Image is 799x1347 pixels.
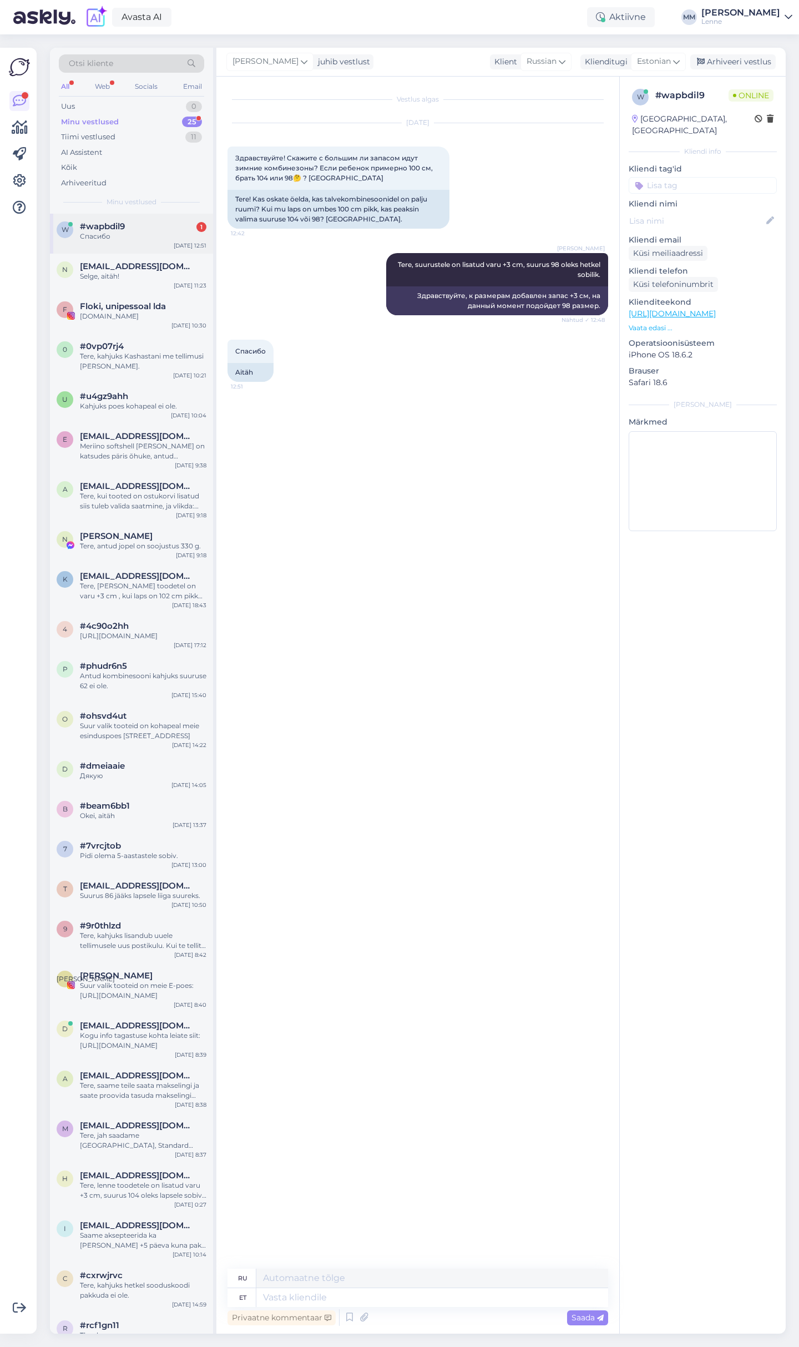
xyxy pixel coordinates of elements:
p: Brauser [629,365,777,377]
div: Kliendi info [629,147,777,157]
p: Kliendi nimi [629,198,777,210]
div: [DATE] 14:22 [172,741,206,749]
div: [DATE] 10:21 [173,371,206,380]
div: Tere, saame teile saata makselingi ja saate proovida tasuda makselingi kaudu. [80,1081,206,1101]
span: Saada [572,1313,604,1323]
span: Online [729,89,773,102]
div: [DATE] 9:38 [175,461,206,470]
div: Aitäh [227,363,274,382]
div: [DATE] 13:37 [173,821,206,829]
span: #ohsvd4ut [80,711,127,721]
span: Здравствуйте! Скажите с большим ли запасом идут зимние комбинезоны? Если ребенок примерно 100 см,... [235,154,434,182]
p: Vaata edasi ... [629,323,777,333]
div: Kahjuks poes kohapeal ei ole. [80,401,206,411]
p: Kliendi tag'id [629,163,777,175]
span: #phudr6n5 [80,661,127,671]
span: inita111@inbox.lv [80,1220,195,1230]
div: [DATE] 14:59 [172,1300,206,1309]
p: Kliendi telefon [629,265,777,277]
div: Klient [490,56,517,68]
span: Tere, suurustele on lisatud varu +3 cm, suurus 98 oleks hetkel sobilik. [398,260,602,279]
span: #u4gz9ahh [80,391,128,401]
span: djulkina@gmail.com [80,1021,195,1031]
span: Спасибо [235,347,266,355]
div: [URL][DOMAIN_NAME] [80,631,206,641]
span: #rcf1gn11 [80,1320,119,1330]
span: 0 [63,345,67,354]
div: [PERSON_NAME] [629,400,777,410]
span: Maggi221@hotmail.com [80,1121,195,1131]
span: Estonian [637,56,671,68]
span: Nadežda Smirnova [80,531,153,541]
div: Meriino softshell [PERSON_NAME] on katsudes päris õhuke, antud materjalist kombekale oleme soovit... [80,441,206,461]
div: [DATE] 0:27 [174,1200,206,1209]
div: [DATE] 14:05 [171,781,206,789]
div: [DATE] 10:50 [171,901,206,909]
div: Tere, kui tooted on ostukorvi lisatud siis tuleb valida saatmine, ja vlikda: Saatmine Lenne Vabri... [80,491,206,511]
span: [PERSON_NAME] [232,56,299,68]
span: d [62,1025,68,1033]
div: [DATE] 11:23 [174,281,206,290]
div: [DATE] 9:18 [176,511,206,519]
div: Pidi olema 5-aastastele sobiv. [80,851,206,861]
div: Antud kombinesooni kahjuks suuruse 62 ei ole. [80,671,206,691]
div: ru [238,1269,247,1288]
div: Vestlus algas [227,94,608,104]
span: #dmeiaaie [80,761,125,771]
span: o [62,715,68,723]
div: Здравствуйте, к размерам добавлен запас +3 см, на данный момент подойдет 98 размер. [386,286,608,315]
div: MM [681,9,697,25]
div: Tere, lenne toodetele on lisatud varu +3 cm, suurus 104 oleks lapsele sobiv. Kui soovite suuremat... [80,1180,206,1200]
div: [DATE] 10:04 [171,411,206,420]
span: 9 [63,925,67,933]
span: Minu vestlused [107,197,156,207]
span: a [63,1074,68,1083]
div: Privaatne kommentaar [227,1310,336,1325]
span: Helena.niglas@gmail.com [80,1171,195,1180]
span: natalja@carpediem.ee [80,261,195,271]
span: N [62,535,68,543]
img: Askly Logo [9,57,30,78]
div: 11 [185,132,202,143]
div: 25 [182,117,202,128]
div: Tere, [PERSON_NAME] toodetel on varu +3 cm , kui laps on 102 cm pikk siis suurus 104 on korraliku... [80,581,206,601]
span: aijapizane@inbox.lv [80,1071,195,1081]
span: e [63,435,67,443]
div: juhib vestlust [313,56,370,68]
div: Tere, kahjuks hetkel sooduskoodi pakkuda ei ole. [80,1280,206,1300]
div: [GEOGRAPHIC_DATA], [GEOGRAPHIC_DATA] [632,113,755,137]
span: alinasyniaieva@gmail.com [80,481,195,491]
span: Ирина Драгомирецкая [80,971,153,981]
span: #beam6bb1 [80,801,130,811]
div: [DATE] 12:51 [174,241,206,250]
div: Selge, aitäh! [80,271,206,281]
div: Tere! Kas oskate öelda, kas talvekombinesoonidel on palju ruumi? Kui mu laps on umbes 100 cm pikk... [227,190,449,229]
div: Email [181,79,204,94]
span: #9r0thlzd [80,921,121,931]
div: Tere, jah saadame [GEOGRAPHIC_DATA], Standard delivery 17.55€ (Free shipping on orders over 150€) [80,1131,206,1151]
span: w [62,225,69,234]
div: [DATE] 8:42 [174,951,206,959]
div: 0 [186,101,202,112]
div: [DATE] 10:30 [171,321,206,330]
a: [PERSON_NAME]Lenne [701,8,792,26]
span: #wapbdil9 [80,221,125,231]
div: [PERSON_NAME] [701,8,780,17]
div: Suur valik tooteid on meie E-poes: [URL][DOMAIN_NAME] [80,981,206,1001]
span: Floki, unipessoal lda [80,301,166,311]
div: [DATE] [227,118,608,128]
span: #4c90o2hh [80,621,129,631]
div: Suurus 86 jääks lapsele liiga suureks. [80,891,206,901]
div: All [59,79,72,94]
span: [PERSON_NAME] [557,244,605,253]
span: t [63,885,67,893]
span: d [62,765,68,773]
span: b [63,805,68,813]
div: Дякую [80,771,206,781]
input: Lisa tag [629,177,777,194]
div: [DATE] 10:14 [173,1250,206,1259]
div: Tere, antud jopel on soojustus 330 g. [80,541,206,551]
span: p [63,665,68,673]
span: w [637,93,644,101]
div: [DATE] 8:38 [175,1101,206,1109]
